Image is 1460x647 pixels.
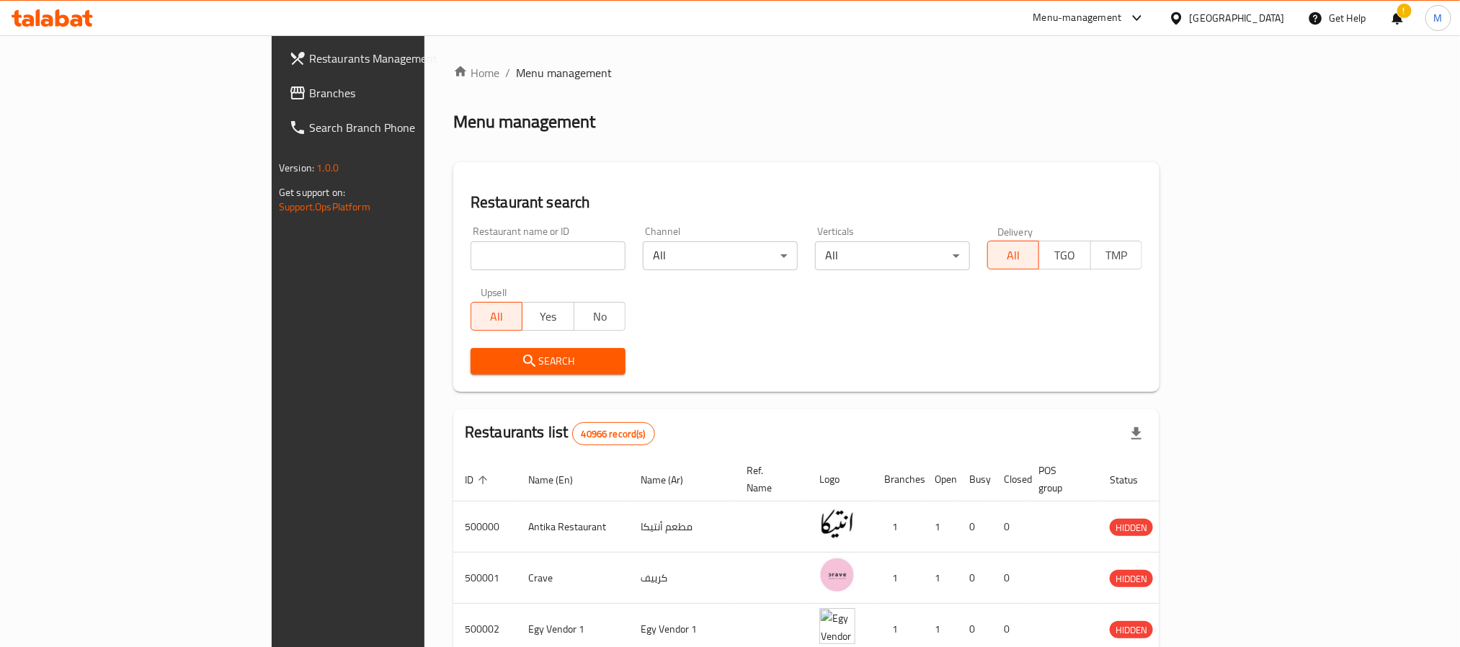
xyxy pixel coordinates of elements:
[923,501,958,553] td: 1
[819,608,855,644] img: Egy Vendor 1
[453,64,1159,81] nav: breadcrumb
[528,471,592,488] span: Name (En)
[1119,416,1154,451] div: Export file
[1033,9,1122,27] div: Menu-management
[815,241,970,270] div: All
[481,287,507,298] label: Upsell
[1110,471,1157,488] span: Status
[1045,245,1085,266] span: TGO
[482,352,614,370] span: Search
[471,302,522,331] button: All
[465,421,655,445] h2: Restaurants list
[923,458,958,501] th: Open
[309,84,504,102] span: Branches
[517,501,629,553] td: Antika Restaurant
[747,462,791,496] span: Ref. Name
[1110,519,1153,536] div: HIDDEN
[279,183,345,202] span: Get support on:
[453,110,595,133] h2: Menu management
[1110,519,1153,536] span: HIDDEN
[309,50,504,67] span: Restaurants Management
[629,501,735,553] td: مطعم أنتيكا
[516,64,612,81] span: Menu management
[1097,245,1136,266] span: TMP
[994,245,1033,266] span: All
[819,557,855,593] img: Crave
[309,119,504,136] span: Search Branch Phone
[992,458,1027,501] th: Closed
[958,501,992,553] td: 0
[873,501,923,553] td: 1
[1038,241,1090,269] button: TGO
[465,471,492,488] span: ID
[1110,571,1153,587] span: HIDDEN
[517,553,629,604] td: Crave
[958,553,992,604] td: 0
[873,458,923,501] th: Branches
[987,241,1039,269] button: All
[1110,622,1153,638] span: HIDDEN
[471,192,1142,213] h2: Restaurant search
[574,302,626,331] button: No
[641,471,702,488] span: Name (Ar)
[580,306,620,327] span: No
[573,427,654,441] span: 40966 record(s)
[1038,462,1081,496] span: POS group
[277,110,515,145] a: Search Branch Phone
[923,553,958,604] td: 1
[471,241,626,270] input: Search for restaurant name or ID..
[808,458,873,501] th: Logo
[997,226,1033,236] label: Delivery
[643,241,798,270] div: All
[528,306,568,327] span: Yes
[1434,10,1443,26] span: M
[992,553,1027,604] td: 0
[572,422,655,445] div: Total records count
[1110,570,1153,587] div: HIDDEN
[1110,621,1153,638] div: HIDDEN
[477,306,517,327] span: All
[277,76,515,110] a: Branches
[629,553,735,604] td: كرييف
[279,197,370,216] a: Support.OpsPlatform
[992,501,1027,553] td: 0
[819,506,855,542] img: Antika Restaurant
[958,458,992,501] th: Busy
[471,348,626,375] button: Search
[277,41,515,76] a: Restaurants Management
[522,302,574,331] button: Yes
[279,159,314,177] span: Version:
[873,553,923,604] td: 1
[1090,241,1142,269] button: TMP
[1190,10,1285,26] div: [GEOGRAPHIC_DATA]
[316,159,339,177] span: 1.0.0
